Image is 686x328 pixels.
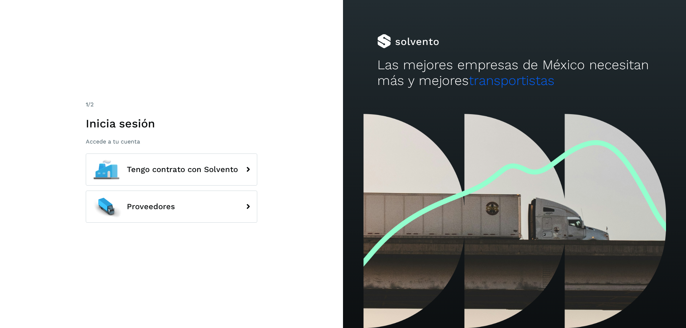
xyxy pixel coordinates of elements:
[86,101,88,108] span: 1
[86,138,257,145] p: Accede a tu cuenta
[86,153,257,186] button: Tengo contrato con Solvento
[377,57,652,89] h2: Las mejores empresas de México necesitan más y mejores
[86,191,257,223] button: Proveedores
[86,117,257,130] h1: Inicia sesión
[127,202,175,211] span: Proveedores
[127,165,238,174] span: Tengo contrato con Solvento
[469,73,555,88] span: transportistas
[86,100,257,109] div: /2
